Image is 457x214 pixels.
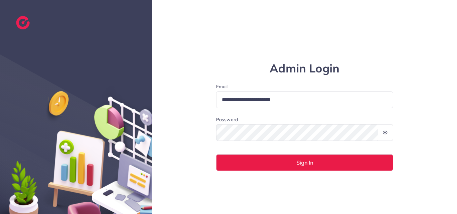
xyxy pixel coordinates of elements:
button: Sign In [216,154,393,171]
img: logo [16,16,30,29]
label: Password [216,116,238,123]
span: Sign In [296,160,313,165]
h1: Admin Login [216,62,393,75]
label: Email [216,83,393,90]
